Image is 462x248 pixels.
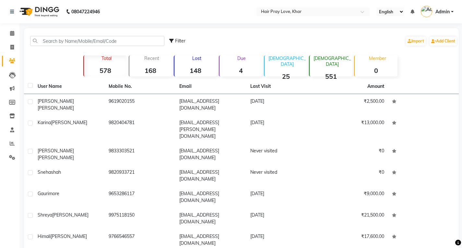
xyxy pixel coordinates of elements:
[38,169,51,175] span: sneha
[310,72,352,80] strong: 551
[246,208,317,229] td: [DATE]
[38,191,49,196] span: gauri
[105,79,176,94] th: Mobile No.
[30,36,164,46] input: Search by Name/Mobile/Email/Code
[105,94,176,115] td: 9619020155
[246,94,317,115] td: [DATE]
[175,144,246,165] td: [EMAIL_ADDRESS][DOMAIN_NAME]
[175,186,246,208] td: [EMAIL_ADDRESS][DOMAIN_NAME]
[246,79,317,94] th: Last Visit
[84,66,126,75] strong: 578
[435,8,450,15] span: Admin
[246,186,317,208] td: [DATE]
[421,6,432,17] img: Admin
[317,144,388,165] td: ₹0
[317,186,388,208] td: ₹9,000.00
[221,55,262,61] p: Due
[38,233,51,239] span: Himali
[406,37,426,46] a: Import
[430,37,457,46] a: Add Client
[267,55,307,67] p: [DEMOGRAPHIC_DATA]
[17,3,61,21] img: logo
[51,120,87,125] span: [PERSON_NAME]
[105,165,176,186] td: 9820933721
[175,165,246,186] td: [EMAIL_ADDRESS][DOMAIN_NAME]
[38,155,74,160] span: [PERSON_NAME]
[246,144,317,165] td: Never visited
[175,79,246,94] th: Email
[38,212,52,218] span: shreya
[105,208,176,229] td: 9975118150
[132,55,172,61] p: Recent
[175,115,246,144] td: [EMAIL_ADDRESS][PERSON_NAME][DOMAIN_NAME]
[49,191,59,196] span: more
[317,208,388,229] td: ₹21,500.00
[38,148,74,154] span: [PERSON_NAME]
[175,94,246,115] td: [EMAIL_ADDRESS][DOMAIN_NAME]
[105,144,176,165] td: 9833303521
[246,165,317,186] td: Never visited
[105,186,176,208] td: 9653286117
[51,233,87,239] span: [PERSON_NAME]
[38,98,74,104] span: [PERSON_NAME]
[175,208,246,229] td: [EMAIL_ADDRESS][DOMAIN_NAME]
[175,38,185,44] span: Filter
[38,120,51,125] span: karina
[87,55,126,61] p: Total
[34,79,105,94] th: User Name
[312,55,352,67] p: [DEMOGRAPHIC_DATA]
[246,115,317,144] td: [DATE]
[357,55,397,61] p: Member
[177,55,217,61] p: Lost
[355,66,397,75] strong: 0
[51,169,61,175] span: shah
[174,66,217,75] strong: 148
[105,115,176,144] td: 9820404781
[317,94,388,115] td: ₹2,500.00
[38,105,74,111] span: [PERSON_NAME]
[265,72,307,80] strong: 25
[363,79,388,94] th: Amount
[52,212,89,218] span: [PERSON_NAME]
[71,3,100,21] b: 08047224946
[129,66,172,75] strong: 168
[317,165,388,186] td: ₹0
[317,115,388,144] td: ₹13,000.00
[219,66,262,75] strong: 4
